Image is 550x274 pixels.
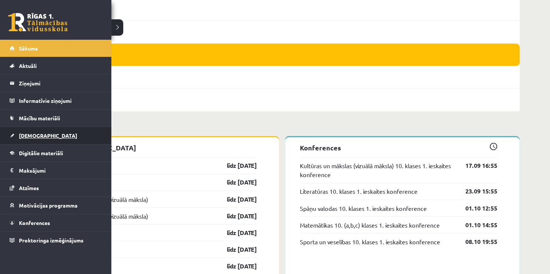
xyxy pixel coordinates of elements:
a: Sporta un veselības 10. klases 1. ieskaites konference [300,237,440,246]
p: [DEMOGRAPHIC_DATA] [59,143,257,153]
span: Motivācijas programma [19,202,78,209]
span: Proktoringa izmēģinājums [19,237,84,244]
span: Atzīmes [19,185,39,191]
legend: Informatīvie ziņojumi [19,92,102,109]
span: Aktuāli [19,62,37,69]
span: [DEMOGRAPHIC_DATA] [19,132,77,139]
a: Konferences [10,214,102,231]
legend: Maksājumi [19,162,102,179]
a: Aktuāli [10,57,102,74]
a: līdz [DATE] [214,245,257,254]
p: Konferences [300,143,497,153]
a: Sākums [10,40,102,57]
a: Mācību materiāli [10,110,102,127]
a: līdz [DATE] [214,195,257,203]
a: Ziņojumi [10,75,102,92]
a: Atzīmes [10,179,102,196]
a: Kultūras un mākslas (vizuālā māksla) 10. klases 1. ieskaites konference [300,161,454,179]
a: Digitālie materiāli [10,144,102,162]
a: līdz [DATE] [214,228,257,237]
a: līdz [DATE] [214,261,257,270]
span: Mācību materiāli [19,115,60,121]
p: Tuvākās aktivitātes [48,123,517,133]
a: Matemātikas 10. (a,b,c) klases 1. ieskaites konference [300,220,440,229]
a: 23.09 15:55 [454,187,497,196]
a: līdz [DATE] [214,161,257,170]
a: Maksājumi [10,162,102,179]
a: Informatīvie ziņojumi [10,92,102,109]
a: 08.10 19:55 [454,237,497,246]
a: [DEMOGRAPHIC_DATA] [10,127,102,144]
legend: Ziņojumi [19,75,102,92]
a: Spāņu valodas 10. klases 1. ieskaites konference [300,203,427,212]
a: 01.10 12:55 [454,203,497,212]
a: Proktoringa izmēģinājums [10,232,102,249]
a: līdz [DATE] [214,211,257,220]
a: Motivācijas programma [10,197,102,214]
a: 17.09 16:55 [454,161,497,170]
a: līdz [DATE] [214,178,257,187]
a: Literatūras 10. klases 1. ieskaites konference [300,187,418,196]
span: Sākums [19,45,38,52]
a: 01.10 14:55 [454,220,497,229]
span: Konferences [19,219,50,226]
a: Rīgas 1. Tālmācības vidusskola [8,13,68,32]
span: Digitālie materiāli [19,150,63,156]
